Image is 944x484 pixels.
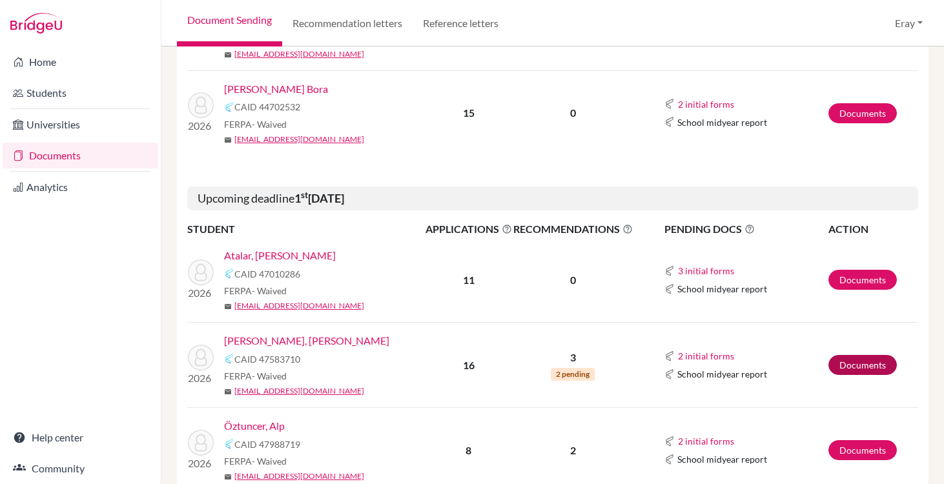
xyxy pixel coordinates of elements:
[224,354,234,364] img: Common App logo
[3,456,158,481] a: Community
[224,333,389,348] a: [PERSON_NAME], [PERSON_NAME]
[224,117,287,131] span: FERPA
[301,190,308,200] sup: st
[252,370,287,381] span: - Waived
[188,118,214,134] p: 2026
[664,351,675,361] img: Common App logo
[234,100,300,114] span: CAID 44702532
[188,345,214,370] img: Çeltikçioğlu, Ece Chloe
[3,174,158,200] a: Analytics
[224,102,234,112] img: Common App logo
[828,440,897,460] a: Documents
[224,418,285,434] a: Öztuncer, Alp
[224,51,232,59] span: mail
[188,370,214,386] p: 2026
[677,452,767,466] span: School midyear report
[224,136,232,144] span: mail
[224,81,328,97] a: [PERSON_NAME] Bora
[664,221,827,237] span: PENDING DOCS
[828,221,918,237] th: ACTION
[234,267,300,281] span: CAID 47010286
[188,430,214,456] img: Öztuncer, Alp
[664,266,675,276] img: Common App logo
[664,454,675,465] img: Common App logo
[828,355,897,375] a: Documents
[664,284,675,294] img: Common App logo
[664,436,675,447] img: Common App logo
[187,187,918,211] h5: Upcoming deadline
[3,49,158,75] a: Home
[234,385,364,397] a: [EMAIL_ADDRESS][DOMAIN_NAME]
[187,221,425,237] th: STUDENT
[828,103,897,123] a: Documents
[224,473,232,481] span: mail
[889,11,929,35] button: Eray
[426,221,512,237] span: APPLICATIONS
[224,268,234,279] img: Common App logo
[224,388,232,396] span: mail
[252,285,287,296] span: - Waived
[513,443,633,458] p: 2
[224,284,287,297] span: FERPA
[677,263,735,278] button: 3 initial forms
[224,369,287,383] span: FERPA
[664,99,675,109] img: Common App logo
[3,80,158,106] a: Students
[513,350,633,365] p: 3
[828,270,897,290] a: Documents
[664,369,675,379] img: Common App logo
[513,221,633,237] span: RECOMMENDATIONS
[188,285,214,301] p: 2026
[3,425,158,450] a: Help center
[463,106,475,119] b: 15
[463,274,475,286] b: 11
[224,248,336,263] a: Atalar, [PERSON_NAME]
[513,272,633,288] p: 0
[551,368,595,381] span: 2 pending
[224,439,234,449] img: Common App logo
[294,191,344,205] b: 1 [DATE]
[677,434,735,449] button: 2 initial forms
[188,92,214,118] img: Duman, Mert Bora
[234,470,364,482] a: [EMAIL_ADDRESS][DOMAIN_NAME]
[3,112,158,137] a: Universities
[677,97,735,112] button: 2 initial forms
[677,282,767,296] span: School midyear report
[234,300,364,312] a: [EMAIL_ADDRESS][DOMAIN_NAME]
[234,438,300,451] span: CAID 47988719
[188,259,214,285] img: Atalar, Arda Bartu
[466,444,471,456] b: 8
[677,116,767,129] span: School midyear report
[677,367,767,381] span: School midyear report
[664,117,675,127] img: Common App logo
[234,352,300,366] span: CAID 47583710
[10,13,62,34] img: Bridge-U
[224,303,232,310] span: mail
[188,456,214,471] p: 2026
[224,454,287,468] span: FERPA
[234,48,364,60] a: [EMAIL_ADDRESS][DOMAIN_NAME]
[3,143,158,168] a: Documents
[252,456,287,467] span: - Waived
[513,105,633,121] p: 0
[677,348,735,363] button: 2 initial forms
[463,359,475,371] b: 16
[252,119,287,130] span: - Waived
[234,134,364,145] a: [EMAIL_ADDRESS][DOMAIN_NAME]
